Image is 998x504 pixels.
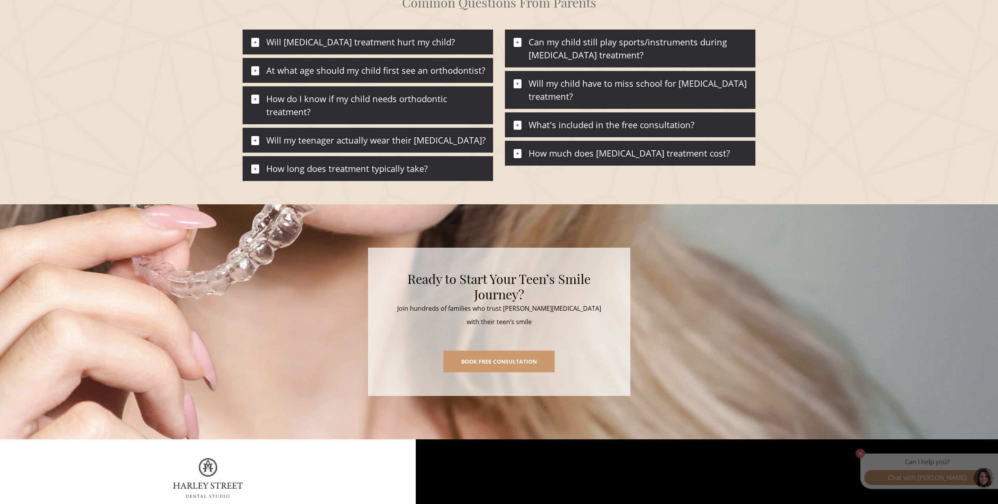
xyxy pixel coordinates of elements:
img: logo.png [173,458,243,498]
h2: Ready to Start Your Teen’s Smile Journey? [392,271,607,302]
div: Can my child still play sports/instruments during [MEDICAL_DATA] treatment? [505,30,755,67]
div: How do I know if my child needs orthodontic treatment? [243,86,493,124]
div: How much does [MEDICAL_DATA] treatment cost? [505,141,755,166]
p: Join hundreds of families who trust [PERSON_NAME][MEDICAL_DATA] with their teen’s smile [392,302,607,329]
div: Will [MEDICAL_DATA] treatment hurt my child? [243,30,493,54]
div: How long does treatment typically take? [243,156,493,181]
a: BOOK FREE CONSULTATION [443,351,555,372]
div: At what age should my child first see an orthodontist? [243,58,493,83]
div: What's included in the free consultation? [505,112,755,137]
div: Will my teenager actually wear their [MEDICAL_DATA]? [243,128,493,153]
div: Will my child have to miss school for [MEDICAL_DATA] treatment? [505,71,755,109]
